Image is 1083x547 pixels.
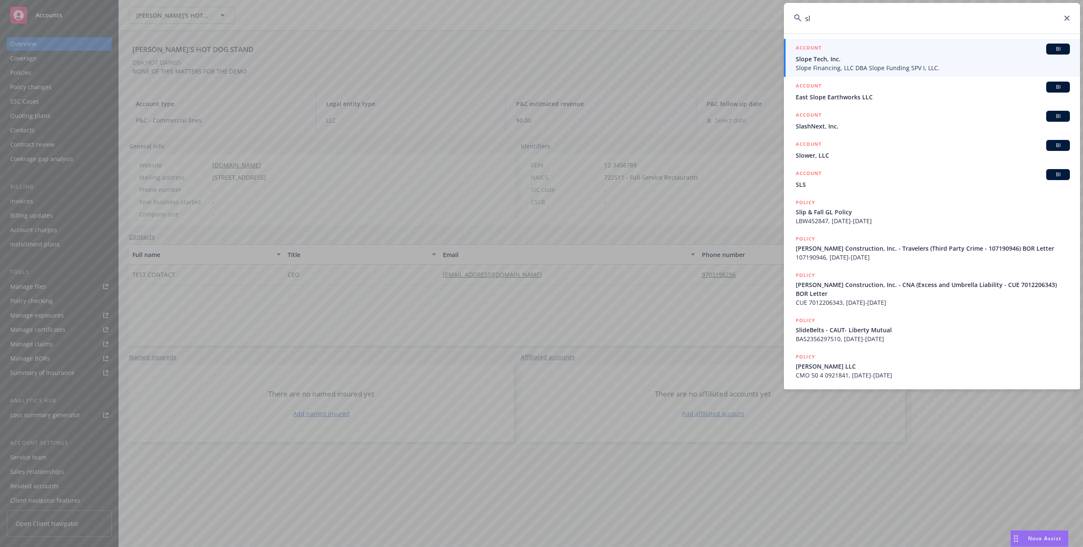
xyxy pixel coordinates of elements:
[796,140,822,150] h5: ACCOUNT
[1050,112,1067,120] span: BI
[796,316,815,325] h5: POLICY
[784,266,1080,312] a: POLICY[PERSON_NAME] Construction, Inc. - CNA (Excess and Umbrella Liability - CUE 7012206343) BOR...
[796,122,1070,131] span: SlashNext, Inc.
[784,39,1080,77] a: ACCOUNTBISlope Tech, Inc.Slope Financing, LLC DBA Slope Funding SPV I, LLC.
[796,216,1070,225] span: LBW452847, [DATE]-[DATE]
[784,194,1080,230] a: POLICYSlip & Fall GL PolicyLBW452847, [DATE]-[DATE]
[796,271,815,279] h5: POLICY
[784,164,1080,194] a: ACCOUNTBISLS
[796,371,1070,380] span: CMO 50 4 0921841, [DATE]-[DATE]
[784,3,1080,33] input: Search...
[796,353,815,361] h5: POLICY
[796,362,1070,371] span: [PERSON_NAME] LLC
[796,82,822,92] h5: ACCOUNT
[796,198,815,207] h5: POLICY
[796,325,1070,334] span: SlideBelts - CAUT- Liberty Mutual
[784,348,1080,384] a: POLICY[PERSON_NAME] LLCCMO 50 4 0921841, [DATE]-[DATE]
[796,298,1070,307] span: CUE 7012206343, [DATE]-[DATE]
[1050,45,1067,53] span: BI
[796,244,1070,253] span: [PERSON_NAME] Construction, Inc. - Travelers (Third Party Crime - 107190946) BOR Letter
[796,180,1070,189] span: SLS
[796,334,1070,343] span: BAS2356297510, [DATE]-[DATE]
[1010,530,1069,547] button: Nova Assist
[796,55,1070,63] span: Slope Tech, Inc.
[784,106,1080,135] a: ACCOUNTBISlashNext, Inc.
[796,93,1070,101] span: East Slope Earthworks LLC
[784,312,1080,348] a: POLICYSlideBelts - CAUT- Liberty MutualBAS2356297510, [DATE]-[DATE]
[1028,535,1061,542] span: Nova Assist
[796,280,1070,298] span: [PERSON_NAME] Construction, Inc. - CNA (Excess and Umbrella Liability - CUE 7012206343) BOR Letter
[796,169,822,179] h5: ACCOUNT
[796,235,815,243] h5: POLICY
[796,151,1070,160] span: Slower, LLC
[796,208,1070,216] span: Slip & Fall GL Policy
[1050,171,1067,178] span: BI
[1050,142,1067,149] span: BI
[784,135,1080,164] a: ACCOUNTBISlower, LLC
[1050,83,1067,91] span: BI
[796,253,1070,262] span: 107190946, [DATE]-[DATE]
[796,44,822,54] h5: ACCOUNT
[796,63,1070,72] span: Slope Financing, LLC DBA Slope Funding SPV I, LLC.
[1011,531,1021,547] div: Drag to move
[784,230,1080,266] a: POLICY[PERSON_NAME] Construction, Inc. - Travelers (Third Party Crime - 107190946) BOR Letter1071...
[784,77,1080,106] a: ACCOUNTBIEast Slope Earthworks LLC
[796,111,822,121] h5: ACCOUNT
